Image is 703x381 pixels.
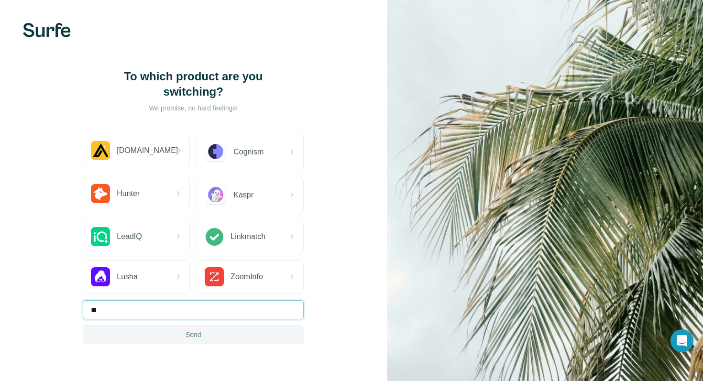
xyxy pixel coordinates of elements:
img: Surfe's logo [23,23,71,37]
span: ZoomInfo [231,271,263,283]
p: We promise, no hard feelings! [98,103,289,113]
img: Linkmatch Logo [205,227,224,246]
img: ZoomInfo Logo [205,267,224,286]
span: Cognism [233,146,264,158]
div: Open Intercom Messenger [670,329,693,352]
h1: To which product are you switching? [98,69,289,99]
span: [DOMAIN_NAME] [117,145,178,156]
span: Hunter [117,188,140,199]
img: Kaspr Logo [205,184,227,206]
span: Kaspr [233,189,253,201]
img: LeadIQ Logo [91,227,110,246]
img: Cognism Logo [205,141,227,163]
img: Lusha Logo [91,267,110,286]
span: Send [186,330,201,339]
span: Lusha [117,271,138,283]
span: Linkmatch [231,231,265,242]
img: Hunter.io Logo [91,184,110,203]
img: Apollo.io Logo [91,141,110,160]
span: LeadIQ [117,231,142,242]
button: Send [83,325,304,344]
